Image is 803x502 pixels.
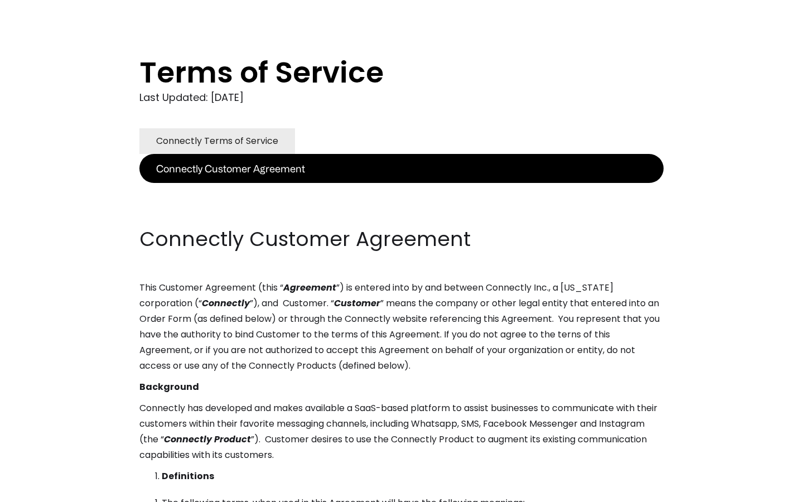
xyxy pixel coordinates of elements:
[283,281,336,294] em: Agreement
[139,225,664,253] h2: Connectly Customer Agreement
[202,297,250,310] em: Connectly
[22,482,67,498] ul: Language list
[164,433,251,446] em: Connectly Product
[156,161,305,176] div: Connectly Customer Agreement
[156,133,278,149] div: Connectly Terms of Service
[139,56,619,89] h1: Terms of Service
[334,297,380,310] em: Customer
[11,481,67,498] aside: Language selected: English
[139,183,664,199] p: ‍
[139,400,664,463] p: Connectly has developed and makes available a SaaS-based platform to assist businesses to communi...
[162,470,214,482] strong: Definitions
[139,89,664,106] div: Last Updated: [DATE]
[139,204,664,220] p: ‍
[139,380,199,393] strong: Background
[139,280,664,374] p: This Customer Agreement (this “ ”) is entered into by and between Connectly Inc., a [US_STATE] co...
